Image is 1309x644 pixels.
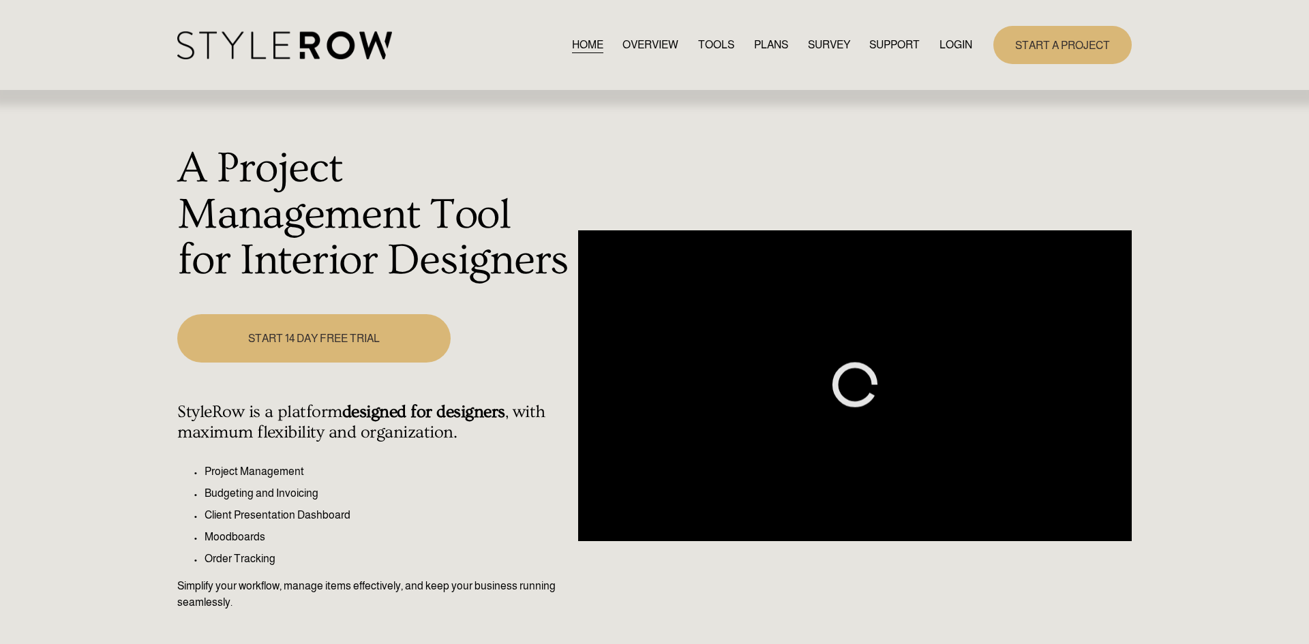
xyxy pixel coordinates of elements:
img: StyleRow [177,31,392,59]
h4: StyleRow is a platform , with maximum flexibility and organization. [177,402,571,443]
span: SUPPORT [869,37,920,53]
a: HOME [572,35,603,54]
p: Simplify your workflow, manage items effectively, and keep your business running seamlessly. [177,578,571,611]
a: folder dropdown [869,35,920,54]
p: Budgeting and Invoicing [205,485,571,502]
a: OVERVIEW [622,35,678,54]
a: LOGIN [939,35,972,54]
a: PLANS [754,35,788,54]
a: TOOLS [698,35,734,54]
a: START A PROJECT [993,26,1132,63]
p: Client Presentation Dashboard [205,507,571,523]
p: Order Tracking [205,551,571,567]
p: Moodboards [205,529,571,545]
a: SURVEY [808,35,850,54]
p: Project Management [205,463,571,480]
strong: designed for designers [342,402,505,422]
h1: A Project Management Tool for Interior Designers [177,146,571,284]
a: START 14 DAY FREE TRIAL [177,314,450,363]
